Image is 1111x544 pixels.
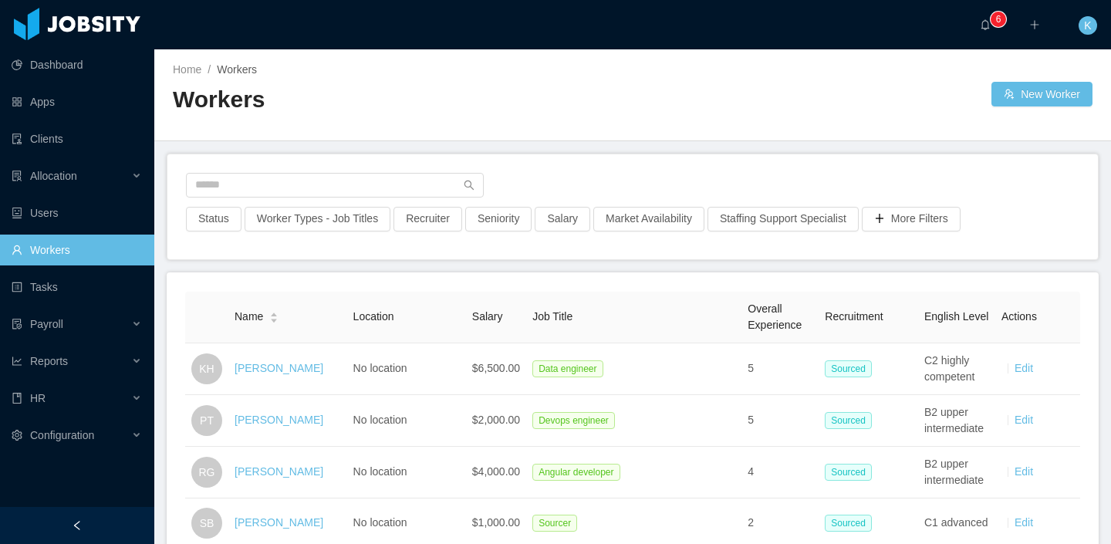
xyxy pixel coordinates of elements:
span: $4,000.00 [472,465,520,478]
span: Salary [472,310,503,323]
span: Sourced [825,515,872,532]
a: Sourced [825,465,878,478]
a: icon: robotUsers [12,198,142,228]
i: icon: line-chart [12,356,22,367]
span: Sourced [825,464,872,481]
button: icon: usergroup-addNew Worker [991,82,1092,106]
button: Seniority [465,207,532,231]
a: [PERSON_NAME] [235,414,323,426]
span: Data engineer [532,360,603,377]
a: Edit [1015,465,1033,478]
span: $2,000.00 [472,414,520,426]
a: [PERSON_NAME] [235,516,323,529]
span: K [1084,16,1091,35]
a: Sourced [825,362,878,374]
span: KH [199,353,214,384]
a: icon: pie-chartDashboard [12,49,142,80]
span: Actions [1001,310,1037,323]
a: icon: userWorkers [12,235,142,265]
button: icon: plusMore Filters [862,207,961,231]
button: Recruiter [393,207,462,231]
sup: 6 [991,12,1006,27]
button: Worker Types - Job Titles [245,207,390,231]
td: 4 [741,447,819,498]
i: icon: solution [12,171,22,181]
a: [PERSON_NAME] [235,465,323,478]
span: Workers [217,63,257,76]
span: Sourced [825,360,872,377]
span: Reports [30,355,68,367]
td: 5 [741,395,819,447]
button: Market Availability [593,207,704,231]
span: HR [30,392,46,404]
span: PT [200,405,214,436]
td: No location [347,447,466,498]
span: / [208,63,211,76]
span: Payroll [30,318,63,330]
span: Sourcer [532,515,577,532]
span: Sourced [825,412,872,429]
span: $6,500.00 [472,362,520,374]
td: No location [347,395,466,447]
span: RG [199,457,215,488]
a: Sourced [825,516,878,529]
span: Job Title [532,310,572,323]
a: icon: profileTasks [12,272,142,302]
span: Angular developer [532,464,620,481]
a: Edit [1015,362,1033,374]
a: Home [173,63,201,76]
span: Allocation [30,170,77,182]
a: Sourced [825,414,878,426]
a: [PERSON_NAME] [235,362,323,374]
td: B2 upper intermediate [918,447,995,498]
span: Configuration [30,429,94,441]
a: icon: auditClients [12,123,142,154]
i: icon: caret-up [270,311,279,316]
td: No location [347,343,466,395]
h2: Workers [173,84,633,116]
td: 5 [741,343,819,395]
i: icon: bell [980,19,991,30]
i: icon: book [12,393,22,404]
button: Status [186,207,241,231]
span: Devops engineer [532,412,615,429]
i: icon: plus [1029,19,1040,30]
td: B2 upper intermediate [918,395,995,447]
span: SB [200,508,214,539]
a: Edit [1015,414,1033,426]
i: icon: caret-down [270,316,279,321]
button: Salary [535,207,590,231]
span: Recruitment [825,310,883,323]
span: $1,000.00 [472,516,520,529]
div: Sort [269,310,279,321]
td: C2 highly competent [918,343,995,395]
a: icon: appstoreApps [12,86,142,117]
span: Overall Experience [748,302,802,331]
i: icon: setting [12,430,22,441]
span: Location [353,310,394,323]
span: Name [235,309,263,325]
i: icon: file-protect [12,319,22,329]
p: 6 [996,12,1001,27]
a: Edit [1015,516,1033,529]
span: English Level [924,310,988,323]
button: Staffing Support Specialist [707,207,859,231]
i: icon: search [464,180,474,191]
